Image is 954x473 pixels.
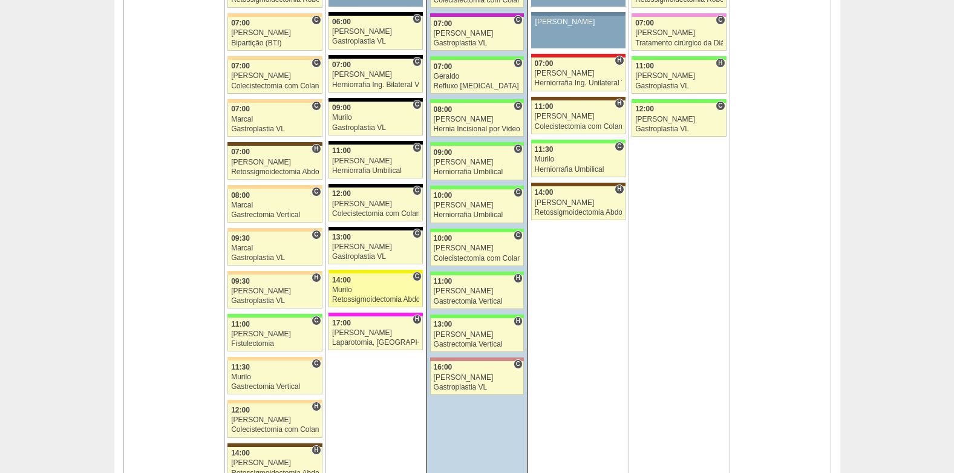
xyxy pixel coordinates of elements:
[231,277,250,285] span: 09:30
[531,16,626,48] a: [PERSON_NAME]
[231,330,319,338] div: [PERSON_NAME]
[434,39,521,47] div: Gastroplastia VL
[312,230,321,240] span: Consultório
[434,363,452,371] span: 16:00
[635,29,723,37] div: [PERSON_NAME]
[635,82,723,90] div: Gastroplastia VL
[227,99,322,103] div: Key: Bartira
[332,233,351,241] span: 13:00
[514,359,523,369] span: Consultório
[535,70,622,77] div: [PERSON_NAME]
[328,316,423,350] a: H 17:00 [PERSON_NAME] Laparotomia, [GEOGRAPHIC_DATA], Drenagem, Bridas VL
[312,58,321,68] span: Consultório
[531,100,626,134] a: H 11:00 [PERSON_NAME] Colecistectomia com Colangiografia VL
[434,148,452,157] span: 09:00
[231,297,319,305] div: Gastroplastia VL
[231,426,319,434] div: Colecistectomia com Colangiografia VL
[430,272,524,275] div: Key: Brasil
[632,13,726,17] div: Key: Albert Einstein
[231,82,319,90] div: Colecistectomia com Colangiografia VL
[632,60,726,94] a: H 11:00 [PERSON_NAME] Gastroplastia VL
[615,142,624,151] span: Consultório
[514,144,523,154] span: Consultório
[231,201,319,209] div: Marcal
[227,400,322,403] div: Key: Bartira
[231,383,319,391] div: Gastrectomia Vertical
[531,186,626,220] a: H 14:00 [PERSON_NAME] Retossigmoidectomia Abdominal VL
[514,230,523,240] span: Consultório
[227,271,322,275] div: Key: Bartira
[332,146,351,155] span: 11:00
[434,320,452,328] span: 13:00
[535,209,622,217] div: Retossigmoidectomia Abdominal VL
[332,114,419,122] div: Murilo
[434,105,452,114] span: 08:00
[231,72,319,80] div: [PERSON_NAME]
[332,38,419,45] div: Gastroplastia VL
[514,188,523,197] span: Consultório
[430,17,524,51] a: C 07:00 [PERSON_NAME] Gastroplastia VL
[615,56,624,65] span: Hospital
[434,287,521,295] div: [PERSON_NAME]
[328,141,423,145] div: Key: Blanc
[632,103,726,137] a: C 12:00 [PERSON_NAME] Gastroplastia VL
[332,157,419,165] div: [PERSON_NAME]
[231,459,319,467] div: [PERSON_NAME]
[227,60,322,94] a: C 07:00 [PERSON_NAME] Colecistectomia com Colangiografia VL
[312,101,321,111] span: Consultório
[328,98,423,102] div: Key: Blanc
[430,146,524,180] a: C 09:00 [PERSON_NAME] Herniorrafia Umbilical
[332,200,419,208] div: [PERSON_NAME]
[430,103,524,137] a: C 08:00 [PERSON_NAME] Hernia Incisional por Video
[413,143,422,152] span: Consultório
[231,234,250,243] span: 09:30
[430,56,524,60] div: Key: Brasil
[328,55,423,59] div: Key: Blanc
[413,315,422,324] span: Hospital
[312,15,321,25] span: Consultório
[635,72,723,80] div: [PERSON_NAME]
[328,227,423,230] div: Key: Blanc
[434,168,521,176] div: Herniorrafia Umbilical
[227,228,322,232] div: Key: Bartira
[332,18,351,26] span: 06:00
[434,383,521,391] div: Gastroplastia VL
[535,113,622,120] div: [PERSON_NAME]
[531,183,626,186] div: Key: Santa Joana
[635,19,654,27] span: 07:00
[332,210,419,218] div: Colecistectomia com Colangiografia VL
[227,189,322,223] a: C 08:00 Marcal Gastrectomia Vertical
[231,254,319,262] div: Gastroplastia VL
[434,191,452,200] span: 10:00
[328,59,423,93] a: C 07:00 [PERSON_NAME] Herniorrafia Ing. Bilateral VL
[332,286,419,294] div: Murilo
[332,329,419,337] div: [PERSON_NAME]
[531,54,626,57] div: Key: Assunção
[514,316,523,326] span: Hospital
[434,201,521,209] div: [PERSON_NAME]
[227,56,322,60] div: Key: Bartira
[328,188,423,221] a: C 12:00 [PERSON_NAME] Colecistectomia com Colangiografia VL
[332,81,419,89] div: Herniorrafia Ing. Bilateral VL
[231,449,250,457] span: 14:00
[434,277,452,285] span: 11:00
[430,99,524,103] div: Key: Brasil
[231,244,319,252] div: Marcal
[413,14,422,24] span: Consultório
[231,406,250,414] span: 12:00
[615,184,624,194] span: Hospital
[312,273,321,282] span: Hospital
[430,361,524,395] a: C 16:00 [PERSON_NAME] Gastroplastia VL
[413,100,422,109] span: Consultório
[413,272,422,281] span: Consultório
[328,102,423,135] a: C 09:00 Murilo Gastroplastia VL
[312,402,321,411] span: Hospital
[635,62,654,70] span: 11:00
[328,313,423,316] div: Key: Pro Matre
[312,445,321,455] span: Hospital
[434,158,521,166] div: [PERSON_NAME]
[434,341,521,348] div: Gastrectomia Vertical
[332,28,419,36] div: [PERSON_NAME]
[231,363,250,371] span: 11:30
[535,155,622,163] div: Murilo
